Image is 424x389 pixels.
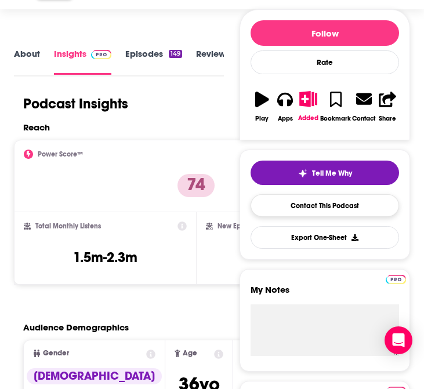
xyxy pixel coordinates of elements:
a: Contact This Podcast [251,194,399,217]
button: Bookmark [320,83,351,129]
h1: Podcast Insights [23,95,128,112]
a: About [14,48,40,74]
h2: New Episode Listens [218,222,281,230]
button: Added [297,83,320,129]
span: Tell Me Why [312,169,352,178]
div: Open Intercom Messenger [385,326,412,354]
div: Apps [278,115,293,122]
h2: Total Monthly Listens [35,222,101,230]
button: Play [251,83,274,129]
div: [DEMOGRAPHIC_DATA] [27,368,162,384]
button: Share [376,83,399,129]
div: Added [298,114,318,122]
div: Share [379,115,396,122]
a: Pro website [386,273,406,284]
img: Podchaser Pro [386,275,406,284]
div: Contact [352,114,375,122]
button: tell me why sparkleTell Me Why [251,161,399,185]
a: InsightsPodchaser Pro [54,48,111,74]
a: Contact [351,83,376,129]
div: Play [255,115,269,122]
button: Follow [251,20,399,46]
h2: Audience Demographics [23,322,129,333]
span: Age [183,350,197,357]
a: Reviews2 [196,48,242,74]
img: Podchaser Pro [91,50,111,59]
button: Export One-Sheet [251,226,399,249]
span: Gender [43,350,69,357]
button: Apps [274,83,297,129]
div: 149 [169,50,182,58]
img: tell me why sparkle [298,169,307,178]
label: My Notes [251,284,399,304]
h2: Power Score™ [38,150,83,158]
p: 74 [177,174,215,197]
div: Bookmark [320,115,351,122]
h2: Reach [23,122,50,133]
a: Episodes149 [125,48,182,74]
div: Rate [251,50,399,74]
h3: 1.5m-2.3m [73,249,137,266]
